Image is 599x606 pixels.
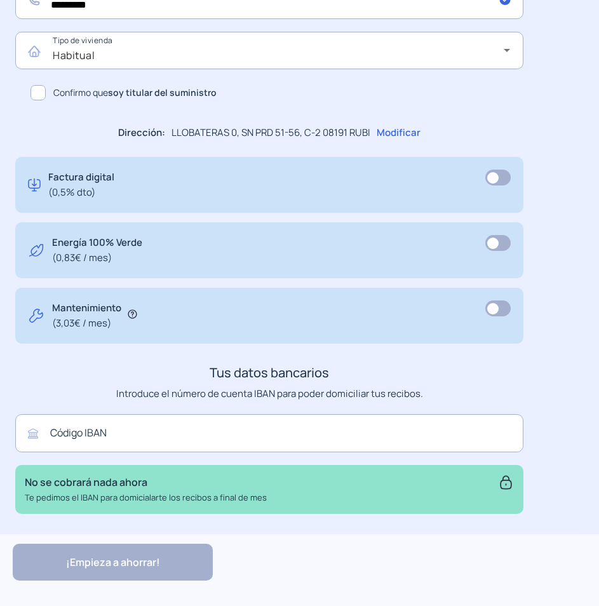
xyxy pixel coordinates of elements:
[15,386,523,401] p: Introduce el número de cuenta IBAN para poder domiciliar tus recibos.
[53,48,95,62] span: Habitual
[28,170,41,200] img: digital-invoice.svg
[28,300,44,331] img: tool.svg
[498,475,514,490] img: secure.svg
[108,86,217,98] b: soy titular del suministro
[377,125,421,140] p: Modificar
[48,170,114,200] p: Factura digital
[25,491,267,504] p: Te pedimos el IBAN para domicialarte los recibos a final de mes
[52,250,142,266] span: (0,83€ / mes)
[52,235,142,266] p: Energía 100% Verde
[53,86,217,100] span: Confirmo que
[118,125,165,140] p: Dirección:
[48,185,114,200] span: (0,5% dto)
[28,235,44,266] img: energy-green.svg
[52,316,121,331] span: (3,03€ / mes)
[15,363,523,383] h3: Tus datos bancarios
[172,125,370,140] p: LLOBATERAS 0, SN PRD 51-56, C-2 08191 RUBI
[53,36,112,46] mat-label: Tipo de vivienda
[52,300,121,331] p: Mantenimiento
[25,475,267,491] p: No se cobrará nada ahora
